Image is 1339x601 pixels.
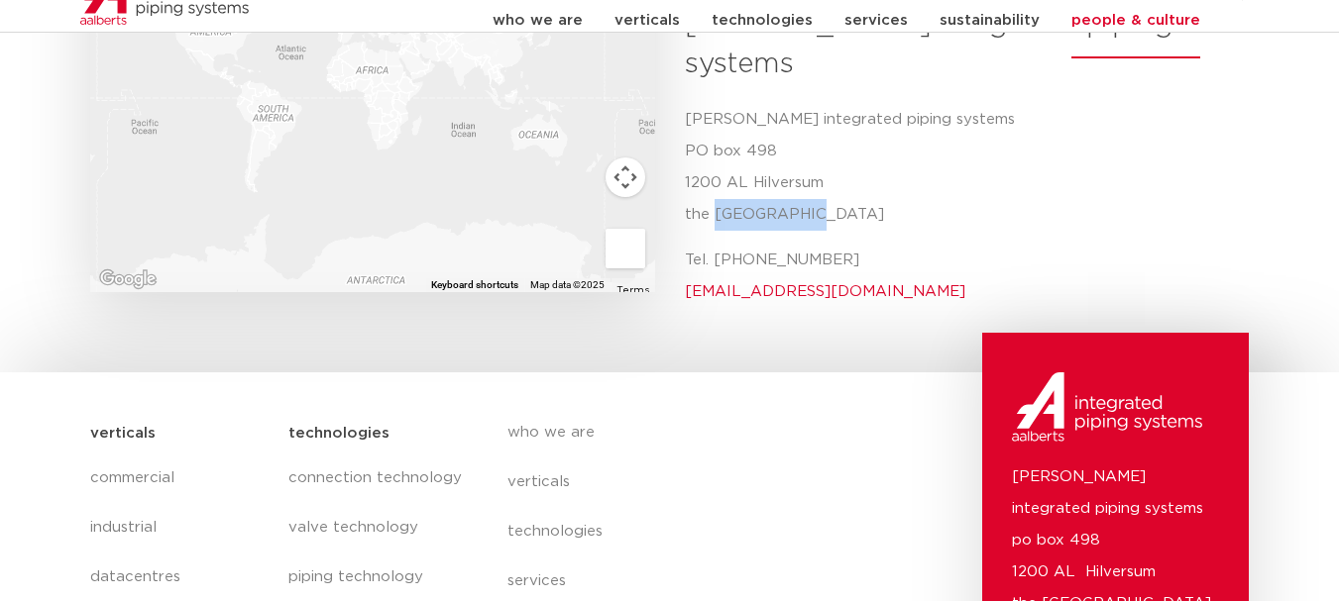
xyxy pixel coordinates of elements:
[616,285,649,295] a: Terms (opens in new tab)
[685,284,965,299] a: [EMAIL_ADDRESS][DOMAIN_NAME]
[288,453,467,503] a: connection technology
[90,453,270,503] a: commercial
[507,408,870,457] a: who we are
[431,278,518,292] button: Keyboard shortcuts
[288,503,467,552] a: valve technology
[95,266,161,292] a: Open this area in Google Maps (opens a new window)
[685,245,1235,308] p: Tel. [PHONE_NUMBER]
[606,157,645,197] button: Map camera controls
[685,104,1235,231] p: [PERSON_NAME] integrated piping systems PO box 498 1200 AL Hilversum the [GEOGRAPHIC_DATA]
[95,266,161,292] img: Google
[606,229,645,268] button: Drag Pegman onto the map to open Street View
[288,418,390,450] h5: technologies
[90,503,270,552] a: industrial
[530,279,605,290] span: Map data ©2025
[90,418,156,450] h5: verticals
[507,457,870,507] a: verticals
[507,507,870,556] a: technologies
